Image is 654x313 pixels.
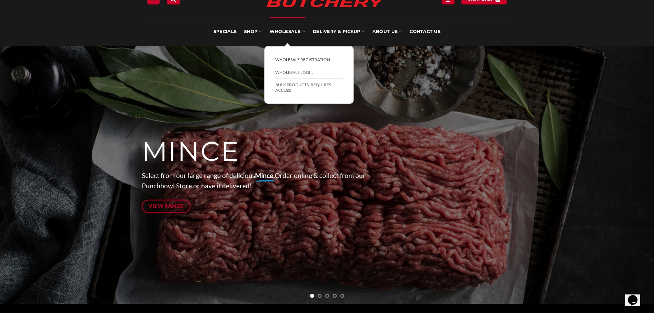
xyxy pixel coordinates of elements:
strong: Mince. [255,171,275,179]
a: Delivery & Pickup [313,17,365,46]
li: Page dot 2 [318,294,322,298]
span: View Range [149,202,184,210]
a: Wholesale Login [275,66,343,79]
span: Select from our large range of delicious Order online & collect from our Punchbowl Store or have ... [142,171,366,190]
a: Specials [214,17,237,46]
li: Page dot 5 [340,294,344,298]
li: Page dot 3 [325,294,329,298]
span: MINCE [142,135,240,168]
li: Page dot 1 [310,294,314,298]
a: BULK Products (Requires Access) [275,79,343,96]
li: Page dot 4 [333,294,337,298]
a: Wholesale Registration [275,54,343,66]
a: Contact Us [410,17,440,46]
a: View Range [142,200,191,213]
a: SHOP [244,17,262,46]
iframe: chat widget [625,286,647,306]
a: About Us [372,17,402,46]
a: Wholesale [269,17,305,46]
